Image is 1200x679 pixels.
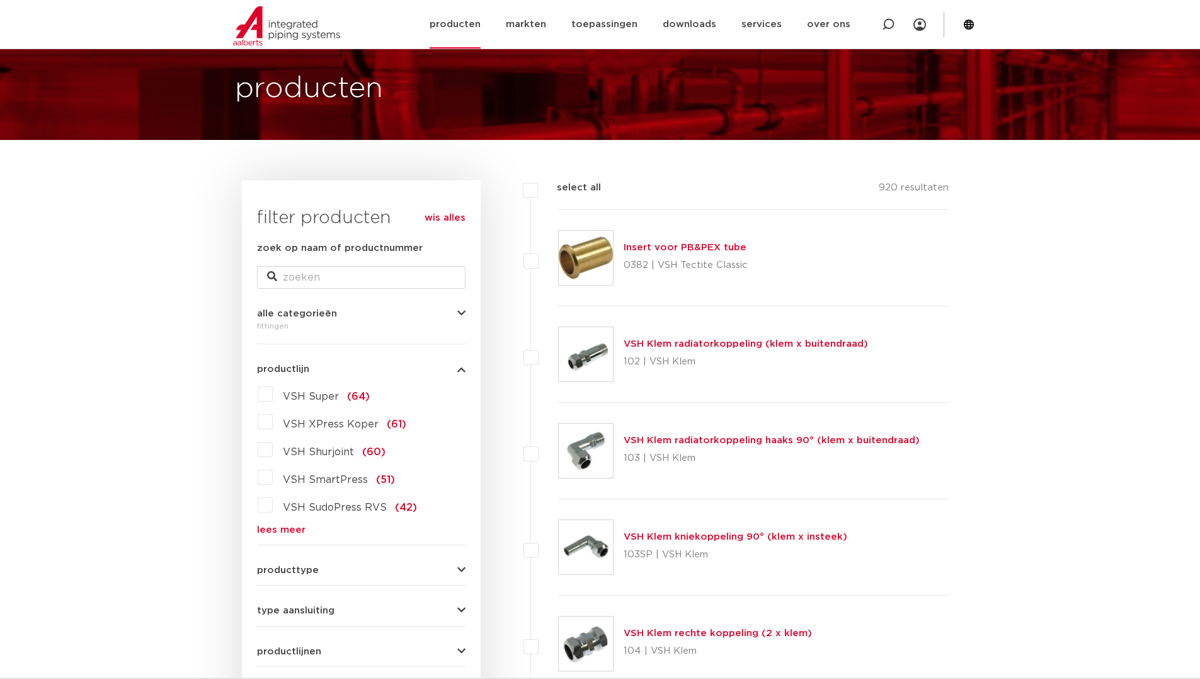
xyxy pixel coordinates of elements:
span: productlijnen [257,647,321,656]
span: VSH XPress Koper [283,419,379,429]
a: wis alles [425,211,466,226]
img: Thumbnail for VSH Klem radiatorkoppeling (klem x buitendraad) [559,327,613,381]
p: 0382 | VSH Tectite Classic [624,255,748,276]
button: alle categorieën [257,309,466,318]
span: (42) [395,502,417,513]
span: (51) [376,475,395,485]
p: 920 resultaten [879,180,949,200]
label: select all [538,180,601,195]
button: producttype [257,566,466,575]
a: VSH Klem rechte koppeling (2 x klem) [624,629,812,638]
span: type aansluiting [257,606,334,615]
span: VSH SudoPress RVS [283,502,387,513]
p: 104 | VSH Klem [624,641,812,661]
span: (60) [362,447,386,457]
h3: filter producten [257,206,466,231]
span: (61) [387,419,406,429]
a: VSH Klem radiatorkoppeling haaks 90° (klem x buitendraad) [624,436,920,445]
span: productlijn [257,364,309,374]
a: VSH Klem kniekoppeling 90° (klem x insteek) [624,532,847,542]
span: VSH Shurjoint [283,447,354,457]
img: Thumbnail for VSH Klem rechte koppeling (2 x klem) [559,617,613,671]
a: VSH Klem radiatorkoppeling (klem x buitendraad) [624,339,868,349]
span: producttype [257,566,319,575]
img: Thumbnail for VSH Klem kniekoppeling 90° (klem x insteek) [559,520,613,574]
span: (64) [347,392,370,402]
button: productlijnen [257,647,466,656]
div: fittingen [257,318,466,334]
button: type aansluiting [257,606,466,615]
span: VSH SmartPress [283,475,368,485]
img: Thumbnail for Insert voor PB&PEX tube [559,231,613,285]
span: alle categorieën [257,309,337,318]
label: zoek op naam of productnummer [257,241,423,256]
input: zoeken [257,266,466,289]
img: Thumbnail for VSH Klem radiatorkoppeling haaks 90° (klem x buitendraad) [559,424,613,478]
p: 102 | VSH Klem [624,352,868,372]
button: productlijn [257,364,466,374]
a: Insert voor PB&PEX tube [624,243,746,252]
p: 103 | VSH Klem [624,448,920,468]
p: 103SP | VSH Klem [624,545,847,565]
span: VSH Super [283,392,339,402]
h1: producten [235,69,383,109]
a: lees meer [257,525,466,535]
